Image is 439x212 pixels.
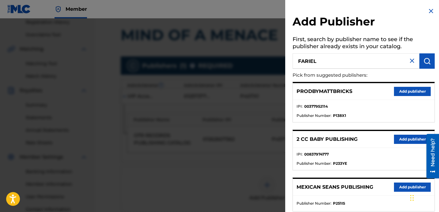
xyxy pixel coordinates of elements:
img: Top Rightsholder [55,6,62,13]
iframe: Resource Center [422,134,439,178]
p: PRODBYMATTBRICKS [297,88,352,95]
button: Add publisher [394,135,431,144]
button: Add publisher [394,87,431,96]
span: IPI : [297,152,303,157]
p: MEXICAN SEANS PUBLISHING [297,183,373,191]
img: Search Works [423,57,431,65]
span: Member [66,6,87,13]
span: Publisher Number : [297,201,331,206]
h2: Add Publisher [293,15,435,30]
p: Pick from suggested publishers: [293,69,400,82]
button: Add publisher [394,183,431,192]
div: Drag [410,189,414,207]
div: Need help? [7,4,15,33]
span: Publisher Number : [297,161,331,166]
p: 2 CC BABY PUBLISHING [297,136,358,143]
strong: 00837974777 [304,152,329,157]
iframe: Chat Widget [408,183,439,212]
strong: 00377952114 [304,104,328,109]
strong: P233YE [333,161,347,166]
span: Publisher Number : [297,113,331,118]
strong: P138X1 [333,113,346,118]
span: IPI : [297,104,303,109]
img: MLC Logo [7,5,31,13]
input: Search publisher's name [293,53,419,69]
img: close [408,57,416,64]
strong: P251IS [333,201,345,206]
h5: First, search by publisher name to see if the publisher already exists in your catalog. [293,34,435,53]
